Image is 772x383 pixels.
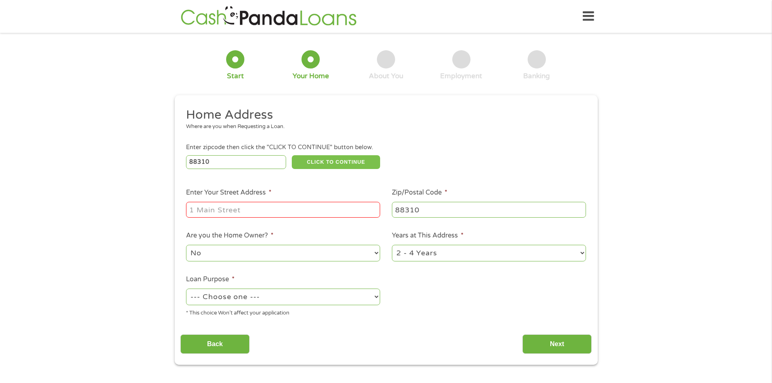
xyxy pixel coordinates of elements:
div: Employment [440,72,482,81]
input: Next [522,334,592,354]
div: Where are you when Requesting a Loan. [186,123,580,131]
div: Your Home [293,72,329,81]
div: Banking [523,72,550,81]
label: Years at This Address [392,231,464,240]
input: Back [180,334,250,354]
input: Enter Zipcode (e.g 01510) [186,155,286,169]
label: Loan Purpose [186,275,235,284]
button: CLICK TO CONTINUE [292,155,380,169]
div: About You [369,72,403,81]
div: Start [227,72,244,81]
div: * This choice Won’t affect your application [186,306,380,317]
label: Enter Your Street Address [186,188,272,197]
div: Enter zipcode then click the "CLICK TO CONTINUE" button below. [186,143,586,152]
input: 1 Main Street [186,202,380,217]
label: Zip/Postal Code [392,188,447,197]
h2: Home Address [186,107,580,123]
label: Are you the Home Owner? [186,231,274,240]
img: GetLoanNow Logo [178,5,359,28]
